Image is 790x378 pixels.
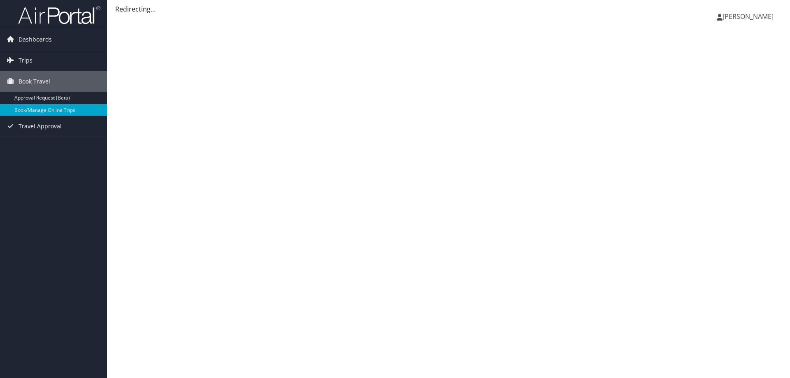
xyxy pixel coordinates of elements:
[19,29,52,50] span: Dashboards
[19,116,62,137] span: Travel Approval
[723,12,774,21] span: [PERSON_NAME]
[115,4,782,14] div: Redirecting...
[19,71,50,92] span: Book Travel
[18,5,100,25] img: airportal-logo.png
[717,4,782,29] a: [PERSON_NAME]
[19,50,33,71] span: Trips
